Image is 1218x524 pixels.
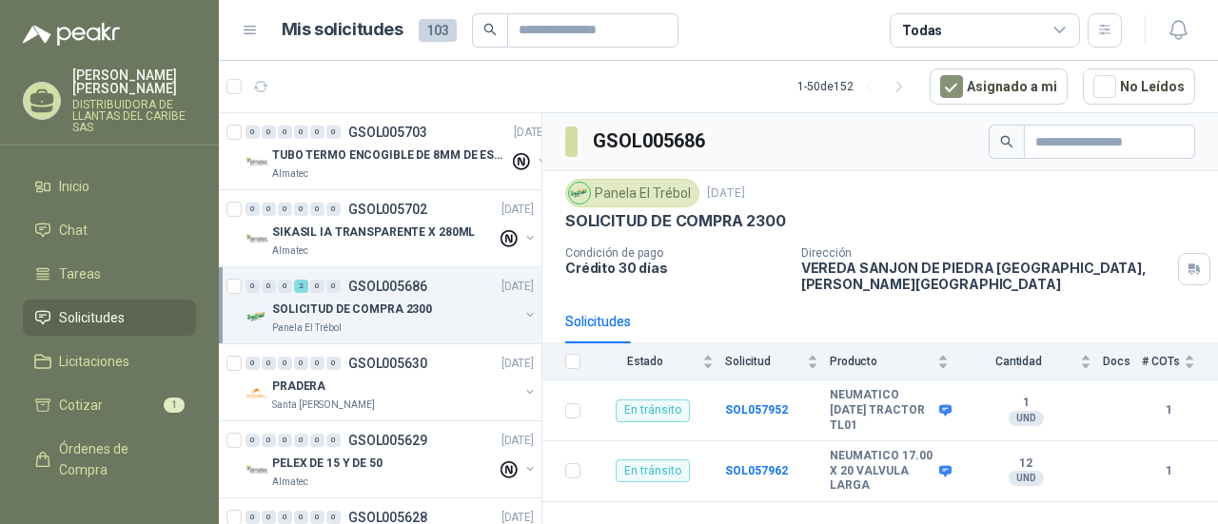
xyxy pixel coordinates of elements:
div: 0 [326,203,341,216]
a: 0 0 0 2 0 0 GSOL005686[DATE] Company LogoSOLICITUD DE COMPRA 2300Panela El Trébol [246,275,538,336]
div: Todas [902,20,942,41]
p: GSOL005703 [348,126,427,139]
p: Almatec [272,475,308,490]
p: VEREDA SANJON DE PIEDRA [GEOGRAPHIC_DATA] , [PERSON_NAME][GEOGRAPHIC_DATA] [801,260,1170,292]
p: [PERSON_NAME] [PERSON_NAME] [72,68,196,95]
div: 0 [278,357,292,370]
div: 0 [294,126,308,139]
a: 0 0 0 0 0 0 GSOL005629[DATE] Company LogoPELEX DE 15 Y DE 50Almatec [246,429,538,490]
h1: Mis solicitudes [282,16,403,44]
div: 0 [326,357,341,370]
div: 0 [326,280,341,293]
div: Panela El Trébol [565,179,699,207]
p: GSOL005629 [348,434,427,447]
a: 0 0 0 0 0 0 GSOL005703[DATE] Company LogoTUBO TERMO ENCOGIBLE DE 8MM DE ESPESOR X 5CMSAlmatec [246,121,550,182]
div: 2 [294,280,308,293]
div: 0 [310,280,324,293]
p: [DATE] [501,432,534,450]
div: 0 [278,280,292,293]
p: Dirección [801,246,1170,260]
p: PRADERA [272,378,325,396]
img: Company Logo [246,151,268,174]
th: Estado [592,343,725,380]
button: Asignado a mi [930,68,1068,105]
div: 0 [262,203,276,216]
p: Panela El Trébol [272,320,342,336]
div: 0 [278,203,292,216]
p: Almatec [272,243,308,259]
p: GSOL005630 [348,357,427,370]
div: 0 [294,511,308,524]
p: SIKASIL IA TRANSPARENTE X 280ML [272,223,475,242]
span: # COTs [1142,355,1180,368]
p: [DATE] [501,355,534,373]
p: [DATE] [501,201,534,219]
img: Company Logo [246,305,268,328]
a: SOL057962 [725,464,788,477]
div: 0 [278,126,292,139]
div: 0 [246,434,260,447]
th: Producto [830,343,960,380]
div: 0 [262,126,276,139]
span: search [1000,135,1013,148]
div: En tránsito [616,399,690,422]
span: Solicitudes [59,307,125,328]
p: GSOL005628 [348,511,427,524]
div: 1 - 50 de 152 [797,71,914,102]
b: NEUMATICO 17.00 X 20 VALVULA LARGA [830,449,934,494]
th: Docs [1103,343,1142,380]
img: Logo peakr [23,23,120,46]
div: UND [1009,471,1044,486]
div: En tránsito [616,459,690,482]
p: Almatec [272,166,308,182]
p: [DATE] [501,278,534,296]
div: 0 [262,434,276,447]
div: 0 [246,511,260,524]
b: NEUMATICO [DATE] TRACTOR TL01 [830,388,934,433]
div: 0 [326,511,341,524]
a: Solicitudes [23,300,196,336]
p: SOLICITUD DE COMPRA 2300 [272,301,432,319]
p: Santa [PERSON_NAME] [272,398,375,413]
img: Company Logo [246,228,268,251]
div: 0 [278,511,292,524]
div: 0 [294,203,308,216]
b: 1 [1142,401,1195,419]
p: TUBO TERMO ENCOGIBLE DE 8MM DE ESPESOR X 5CMS [272,146,509,165]
div: 0 [246,126,260,139]
span: 103 [419,19,457,42]
div: 0 [246,203,260,216]
span: Tareas [59,263,101,284]
a: Tareas [23,256,196,292]
a: 0 0 0 0 0 0 GSOL005630[DATE] Company LogoPRADERASanta [PERSON_NAME] [246,352,538,413]
span: Cotizar [59,395,103,416]
div: 0 [262,280,276,293]
span: Producto [830,355,933,368]
h3: GSOL005686 [593,126,708,156]
div: 0 [262,511,276,524]
a: Órdenes de Compra [23,431,196,488]
div: 0 [310,126,324,139]
div: 0 [262,357,276,370]
p: [DATE] [707,184,745,203]
div: 0 [310,511,324,524]
div: 0 [326,126,341,139]
img: Company Logo [246,459,268,482]
span: Inicio [59,176,89,197]
a: SOL057952 [725,403,788,417]
span: Chat [59,220,88,241]
button: No Leídos [1083,68,1195,105]
div: UND [1009,411,1044,426]
img: Company Logo [569,183,590,204]
th: # COTs [1142,343,1218,380]
span: Licitaciones [59,351,129,372]
span: Órdenes de Compra [59,438,178,480]
span: Estado [592,355,698,368]
div: 0 [326,434,341,447]
p: Crédito 30 días [565,260,786,276]
div: 0 [310,434,324,447]
a: Chat [23,212,196,248]
div: 0 [310,203,324,216]
p: SOLICITUD DE COMPRA 2300 [565,211,786,231]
